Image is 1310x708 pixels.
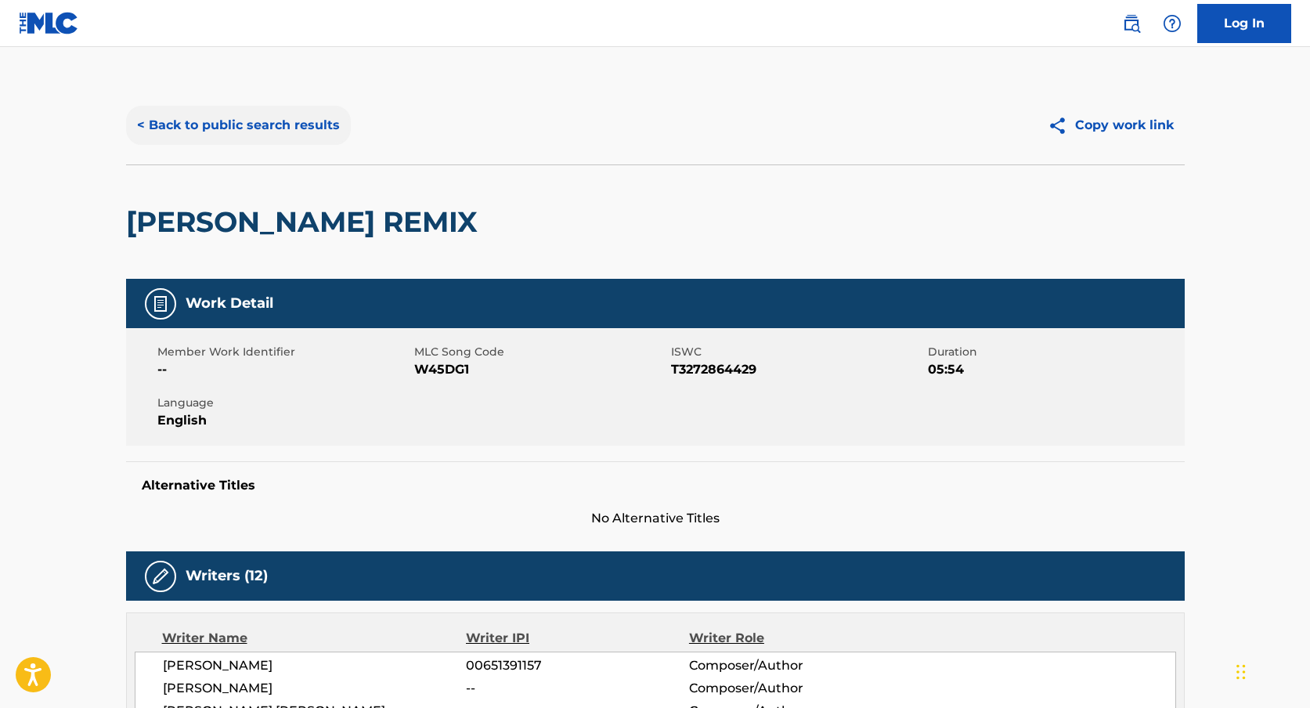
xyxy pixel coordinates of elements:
div: Drag [1236,648,1246,695]
img: search [1122,14,1141,33]
span: 00651391157 [466,656,688,675]
div: Writer Name [162,629,467,648]
h2: [PERSON_NAME] REMIX [126,204,485,240]
div: Help [1157,8,1188,39]
span: MLC Song Code [414,344,667,360]
span: [PERSON_NAME] [163,679,467,698]
h5: Alternative Titles [142,478,1169,493]
button: < Back to public search results [126,106,351,145]
img: Copy work link [1048,116,1075,135]
span: Language [157,395,410,411]
img: Writers [151,567,170,586]
span: ISWC [671,344,924,360]
h5: Work Detail [186,294,273,312]
img: MLC Logo [19,12,79,34]
span: W45DG1 [414,360,667,379]
button: Copy work link [1037,106,1185,145]
span: -- [157,360,410,379]
span: 05:54 [928,360,1181,379]
span: -- [466,679,688,698]
h5: Writers (12) [186,567,268,585]
div: Writer IPI [466,629,689,648]
span: [PERSON_NAME] [163,656,467,675]
img: help [1163,14,1182,33]
a: Log In [1197,4,1291,43]
span: Composer/Author [689,679,892,698]
img: Work Detail [151,294,170,313]
span: English [157,411,410,430]
span: No Alternative Titles [126,509,1185,528]
iframe: Chat Widget [1232,633,1310,708]
span: Composer/Author [689,656,892,675]
div: Writer Role [689,629,892,648]
span: Duration [928,344,1181,360]
a: Public Search [1116,8,1147,39]
span: T3272864429 [671,360,924,379]
span: Member Work Identifier [157,344,410,360]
